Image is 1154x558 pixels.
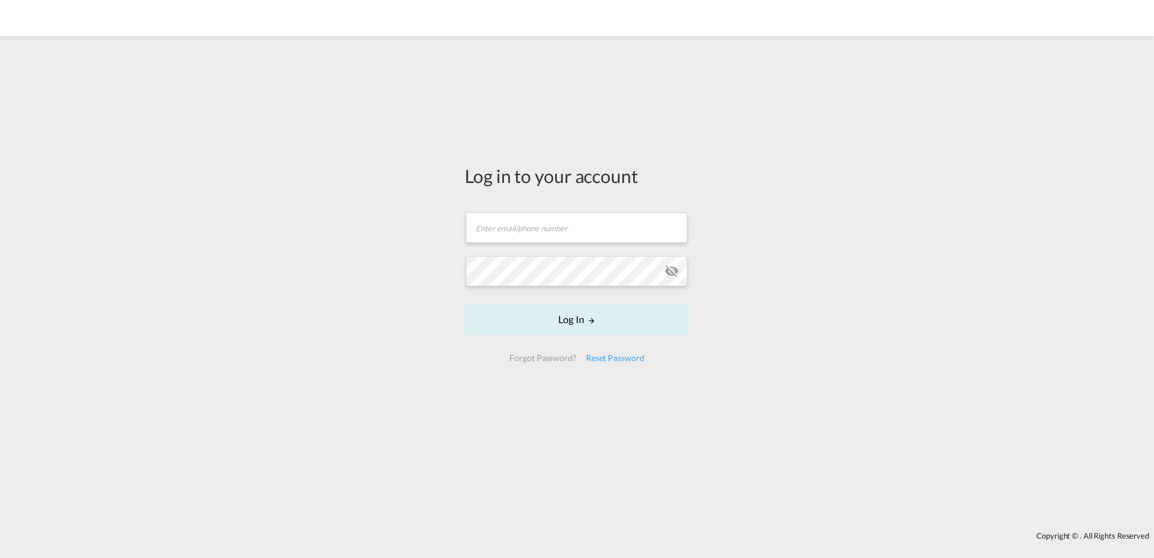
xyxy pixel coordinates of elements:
[505,347,581,369] div: Forgot Password?
[465,163,689,188] div: Log in to your account
[581,347,649,369] div: Reset Password
[665,264,679,278] md-icon: icon-eye-off
[465,304,689,335] button: LOGIN
[466,213,687,243] input: Enter email/phone number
